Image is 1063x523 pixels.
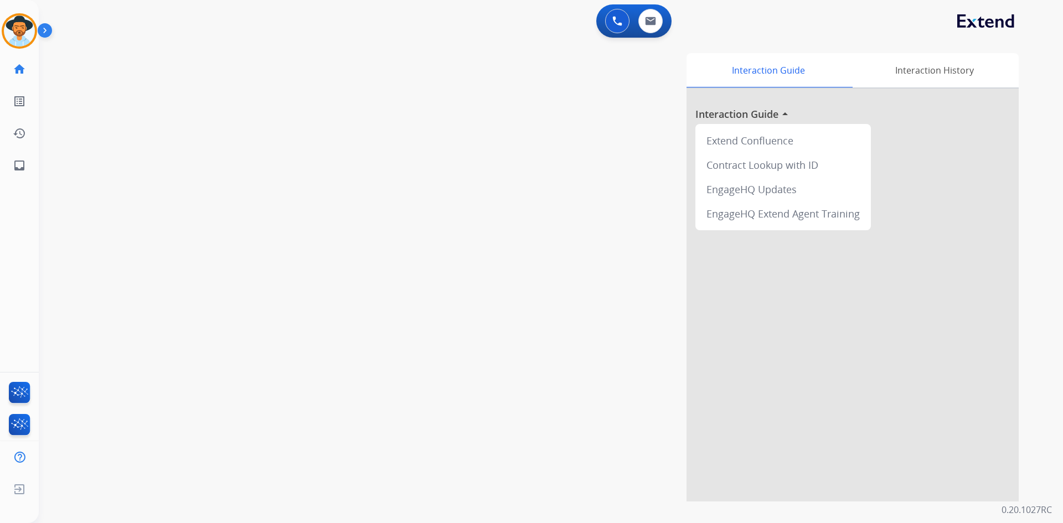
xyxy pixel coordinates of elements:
div: Interaction Guide [687,53,850,87]
p: 0.20.1027RC [1002,503,1052,516]
mat-icon: history [13,127,26,140]
div: Contract Lookup with ID [700,153,866,177]
img: avatar [4,15,35,46]
mat-icon: home [13,63,26,76]
div: Extend Confluence [700,128,866,153]
mat-icon: list_alt [13,95,26,108]
div: EngageHQ Updates [700,177,866,201]
div: Interaction History [850,53,1019,87]
div: EngageHQ Extend Agent Training [700,201,866,226]
mat-icon: inbox [13,159,26,172]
